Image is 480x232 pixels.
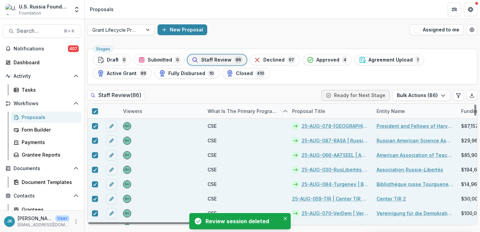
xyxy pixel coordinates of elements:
[3,98,81,109] button: Open Workflows
[3,71,81,82] button: Open Activity
[96,47,110,51] span: Stages
[14,166,71,171] span: Documents
[355,54,424,65] button: Agreement Upload1
[68,45,79,52] span: 407
[377,122,453,130] a: President and Fellows of Harvard College
[208,70,215,77] span: 10
[87,90,144,100] h2: Staff Review ( 86 )
[11,149,81,160] a: Grantee Reports
[107,57,119,63] span: Draft
[62,27,76,35] div: ⌘ + K
[208,166,217,173] span: CSE
[22,86,76,93] div: Tasks
[72,217,80,226] button: More
[11,204,81,215] a: Grantees
[236,71,253,76] span: Closed
[22,114,76,121] div: Proposals
[234,56,242,64] span: 86
[22,126,76,133] div: Form Builder
[302,210,368,217] a: 25-AUG-070-VerDem | Vereinigung für die Demokratie e.V. - 2025 - Grant Proposal Application ([DATE])
[466,90,477,101] button: Export table data
[302,137,368,144] a: 25-AUG-087-RASA | Russian American Science Association - 2025 - Grant Proposal Application ([DATE])
[3,43,81,54] button: Notifications407
[11,84,81,95] a: Tasks
[466,24,477,35] button: Open table manager
[17,28,59,34] span: Search...
[256,70,265,77] span: 410
[377,210,453,217] a: Vereinigung für die Demokratie e.V.
[187,54,247,65] button: Staff Review86
[392,90,450,101] button: Bulk Actions (86)
[208,137,217,144] span: CSE
[107,71,137,76] span: Active Grant
[14,101,71,107] span: Workflows
[342,56,347,64] span: 4
[148,57,172,63] span: Submitted
[22,179,76,186] div: Document Templates
[119,108,146,115] div: Viewers
[302,181,368,188] a: 25-AUG-084-Turgenev | Bibliothèque russe Tourguenev à [GEOGRAPHIC_DATA] - 2025 - Grant Proposal A...
[125,183,129,186] div: Gennady Podolny <gpodolny@usrf.us>
[11,137,81,148] a: Payments
[410,24,464,35] button: Assigned to me
[316,57,339,63] span: Approved
[373,104,457,118] div: Entity Name
[288,108,329,115] div: Proposal Title
[415,56,420,64] span: 1
[158,24,207,35] button: New Proposal
[303,54,352,65] button: Approved4
[87,4,116,14] nav: breadcrumb
[125,124,129,128] div: Gennady Podolny <gpodolny@usrf.us>
[373,108,409,115] div: Entity Name
[139,70,147,77] span: 89
[464,3,477,16] button: Get Help
[208,210,217,217] span: CSE
[302,224,368,231] a: 25-AUG-050-Palimpsest | Palimpsest - 2025 - Grant Proposal Application ([DATE])
[3,190,81,201] button: Open Contacts
[3,163,81,174] button: Open Documents
[11,124,81,135] a: Form Builder
[3,24,81,38] button: Search...
[93,54,131,65] button: Draft0
[302,152,368,159] a: 25-AUG-066-AATSEEL | American Association of Teachers of Slavic and East European Languages - 202...
[72,3,81,16] button: Open entity switcher
[106,179,117,190] button: edit
[106,150,117,161] button: edit
[283,109,288,114] svg: sorted ascending
[175,56,180,64] span: 0
[377,137,453,144] a: Russian American Science Association
[55,215,69,222] p: User
[125,154,129,157] div: Gennady Podolny <gpodolny@usrf.us>
[377,224,403,231] a: Palimpsest
[125,212,129,215] div: Gennady Podolny <gpodolny@usrf.us>
[201,57,232,63] span: Staff Review
[208,152,217,159] span: CSE
[106,135,117,146] button: edit
[377,181,453,188] a: Bibliothèque russe Tourguenev à [GEOGRAPHIC_DATA] ([GEOGRAPHIC_DATA] in [GEOGRAPHIC_DATA])
[288,104,373,118] div: Proposal Title
[377,166,443,173] a: Association Russie-Libertés
[106,121,117,132] button: edit
[22,139,76,146] div: Payments
[208,181,217,188] span: CSE
[106,208,117,219] button: edit
[263,57,285,63] span: Declined
[287,56,295,64] span: 97
[5,4,16,15] img: U.S. Russia Foundation
[203,104,288,118] div: What is the primary program area your project fits in to?
[90,6,114,13] div: Proposals
[377,152,453,159] a: American Association of Teachers of Slavic and East European Languages
[22,206,76,213] div: Grantees
[18,215,53,222] p: [PERSON_NAME]
[292,195,368,202] a: 25-AUG-059-TIR | Center TIR 2 - 2025 - Grant Proposal Application ([DATE])
[119,104,203,118] div: Viewers
[14,73,71,79] span: Activity
[302,122,368,130] a: 25-AUG-078-[GEOGRAPHIC_DATA] | [GEOGRAPHIC_DATA] - 2025 - Grant Proposal Application ([DATE])
[18,222,69,228] p: [EMAIL_ADDRESS][DOMAIN_NAME]
[121,56,127,64] span: 0
[368,57,413,63] span: Agreement Upload
[321,90,390,101] button: Ready for Next Stage
[249,54,300,65] button: Declined97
